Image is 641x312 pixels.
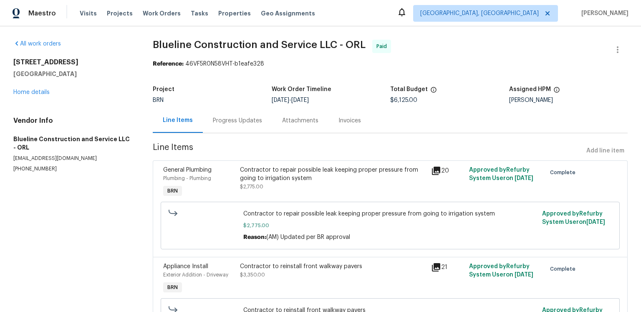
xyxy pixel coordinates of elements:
[143,9,181,18] span: Work Orders
[153,61,184,67] b: Reference:
[13,41,61,47] a: All work orders
[291,97,309,103] span: [DATE]
[376,42,390,51] span: Paid
[80,9,97,18] span: Visits
[164,283,181,292] span: BRN
[164,187,181,195] span: BRN
[509,86,551,92] h5: Assigned HPM
[13,58,133,66] h2: [STREET_ADDRESS]
[266,234,350,240] span: (AM) Updated per BR approval
[390,97,417,103] span: $6,125.00
[240,272,265,277] span: $3,350.00
[272,86,331,92] h5: Work Order Timeline
[163,176,211,181] span: Plumbing - Plumbing
[243,221,537,230] span: $2,775.00
[13,165,133,172] p: [PHONE_NUMBER]
[153,40,366,50] span: Blueline Construction and Service LLC - ORL
[153,86,174,92] h5: Project
[272,97,289,103] span: [DATE]
[191,10,208,16] span: Tasks
[431,166,464,176] div: 20
[153,143,583,159] span: Line Items
[13,70,133,78] h5: [GEOGRAPHIC_DATA]
[13,89,50,95] a: Home details
[272,97,309,103] span: -
[163,116,193,124] div: Line Items
[28,9,56,18] span: Maestro
[509,97,628,103] div: [PERSON_NAME]
[515,272,533,278] span: [DATE]
[153,97,164,103] span: BRN
[243,210,537,218] span: Contractor to repair possible leak keeping proper pressure from going to irrigation system
[13,117,133,125] h4: Vendor Info
[240,262,426,271] div: Contractor to reinstall front walkway pavers
[163,264,208,269] span: Appliance Install
[261,9,315,18] span: Geo Assignments
[218,9,251,18] span: Properties
[213,117,262,125] div: Progress Updates
[13,135,133,152] h5: Blueline Construction and Service LLC - ORL
[469,167,533,181] span: Approved by Refurby System User on
[282,117,318,125] div: Attachments
[586,219,605,225] span: [DATE]
[163,167,212,173] span: General Plumbing
[553,86,560,97] span: The hpm assigned to this work order.
[243,234,266,240] span: Reason:
[550,168,579,177] span: Complete
[431,262,464,272] div: 21
[578,9,628,18] span: [PERSON_NAME]
[13,155,133,162] p: [EMAIL_ADDRESS][DOMAIN_NAME]
[515,175,533,181] span: [DATE]
[240,166,426,183] div: Contractor to repair possible leak keeping proper pressure from going to irrigation system
[163,272,228,277] span: Exterior Addition - Driveway
[107,9,133,18] span: Projects
[390,86,428,92] h5: Total Budget
[430,86,437,97] span: The total cost of line items that have been proposed by Opendoor. This sum includes line items th...
[469,264,533,278] span: Approved by Refurby System User on
[240,184,263,189] span: $2,775.00
[420,9,539,18] span: [GEOGRAPHIC_DATA], [GEOGRAPHIC_DATA]
[153,60,628,68] div: 46VF5R0N58VHT-b1eafe328
[542,211,605,225] span: Approved by Refurby System User on
[338,117,361,125] div: Invoices
[550,265,579,273] span: Complete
